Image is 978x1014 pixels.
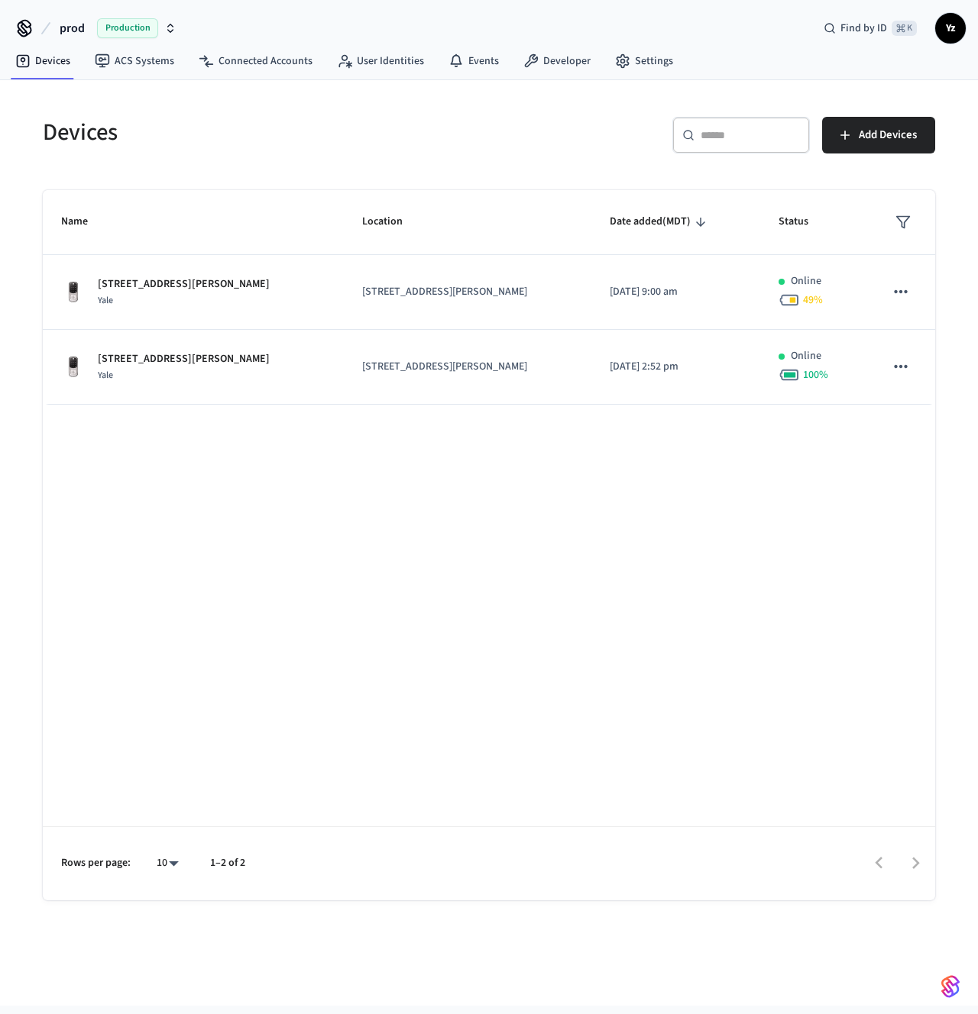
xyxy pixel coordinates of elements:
[325,47,436,75] a: User Identities
[60,19,85,37] span: prod
[98,351,270,367] p: [STREET_ADDRESS][PERSON_NAME]
[791,348,821,364] p: Online
[362,284,573,300] p: [STREET_ADDRESS][PERSON_NAME]
[98,276,270,292] p: [STREET_ADDRESS][PERSON_NAME]
[941,974,960,999] img: SeamLogoGradient.69752ec5.svg
[98,294,113,307] span: Yale
[97,18,158,38] span: Production
[811,15,929,42] div: Find by ID⌘ K
[935,13,966,44] button: Yz
[937,15,964,42] span: Yz
[149,852,186,874] div: 10
[61,355,86,379] img: Yale Assure Touchscreen Wifi Smart Lock, Satin Nickel, Front
[83,47,186,75] a: ACS Systems
[362,210,423,234] span: Location
[859,125,917,145] span: Add Devices
[362,359,573,375] p: [STREET_ADDRESS][PERSON_NAME]
[98,369,113,382] span: Yale
[610,284,742,300] p: [DATE] 9:00 am
[61,855,131,871] p: Rows per page:
[43,117,480,148] h5: Devices
[61,280,86,305] img: Yale Assure Touchscreen Wifi Smart Lock, Satin Nickel, Front
[803,292,823,308] span: 49 %
[186,47,325,75] a: Connected Accounts
[436,47,511,75] a: Events
[61,210,108,234] span: Name
[803,367,828,383] span: 100 %
[892,21,917,36] span: ⌘ K
[511,47,603,75] a: Developer
[840,21,887,36] span: Find by ID
[3,47,83,75] a: Devices
[603,47,685,75] a: Settings
[791,273,821,289] p: Online
[610,359,742,375] p: [DATE] 2:52 pm
[610,210,711,234] span: Date added(MDT)
[822,117,935,153] button: Add Devices
[210,855,245,871] p: 1–2 of 2
[43,190,935,405] table: sticky table
[779,210,828,234] span: Status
